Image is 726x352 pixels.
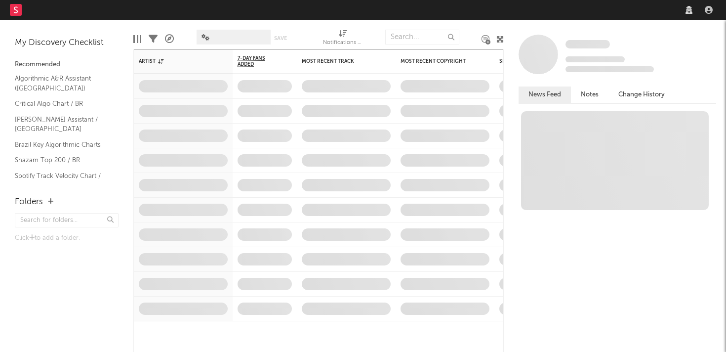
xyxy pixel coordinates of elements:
[401,58,475,64] div: Most Recent Copyright
[480,56,489,66] button: Filter by Most Recent Copyright
[274,36,287,41] button: Save
[15,98,109,109] a: Critical Algo Chart / BR
[323,37,363,49] div: Notifications (Artist)
[15,59,119,71] div: Recommended
[218,56,228,66] button: Filter by Artist
[565,56,625,62] span: Tracking Since: [DATE]
[565,40,610,48] span: Some Artist
[565,40,610,49] a: Some Artist
[15,139,109,150] a: Brazil Key Algorithmic Charts
[15,155,109,166] a: Shazam Top 200 / BR
[323,25,363,53] div: Notifications (Artist)
[15,114,109,134] a: [PERSON_NAME] Assistant / [GEOGRAPHIC_DATA]
[139,58,213,64] div: Artist
[238,55,277,67] span: 7-Day Fans Added
[15,171,109,191] a: Spotify Track Velocity Chart / BR
[149,25,158,53] div: Filters
[519,87,571,103] button: News Feed
[571,87,608,103] button: Notes
[15,37,119,49] div: My Discovery Checklist
[565,66,654,72] span: 0 fans last week
[15,232,119,244] div: Click to add a folder.
[165,25,174,53] div: A&R Pipeline
[302,58,376,64] div: Most Recent Track
[15,196,43,208] div: Folders
[381,56,391,66] button: Filter by Most Recent Track
[282,56,292,66] button: Filter by 7-Day Fans Added
[15,213,119,227] input: Search for folders...
[385,30,459,44] input: Search...
[499,58,573,64] div: Spotify Monthly Listeners
[15,73,109,93] a: Algorithmic A&R Assistant ([GEOGRAPHIC_DATA])
[608,87,675,103] button: Change History
[133,25,141,53] div: Edit Columns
